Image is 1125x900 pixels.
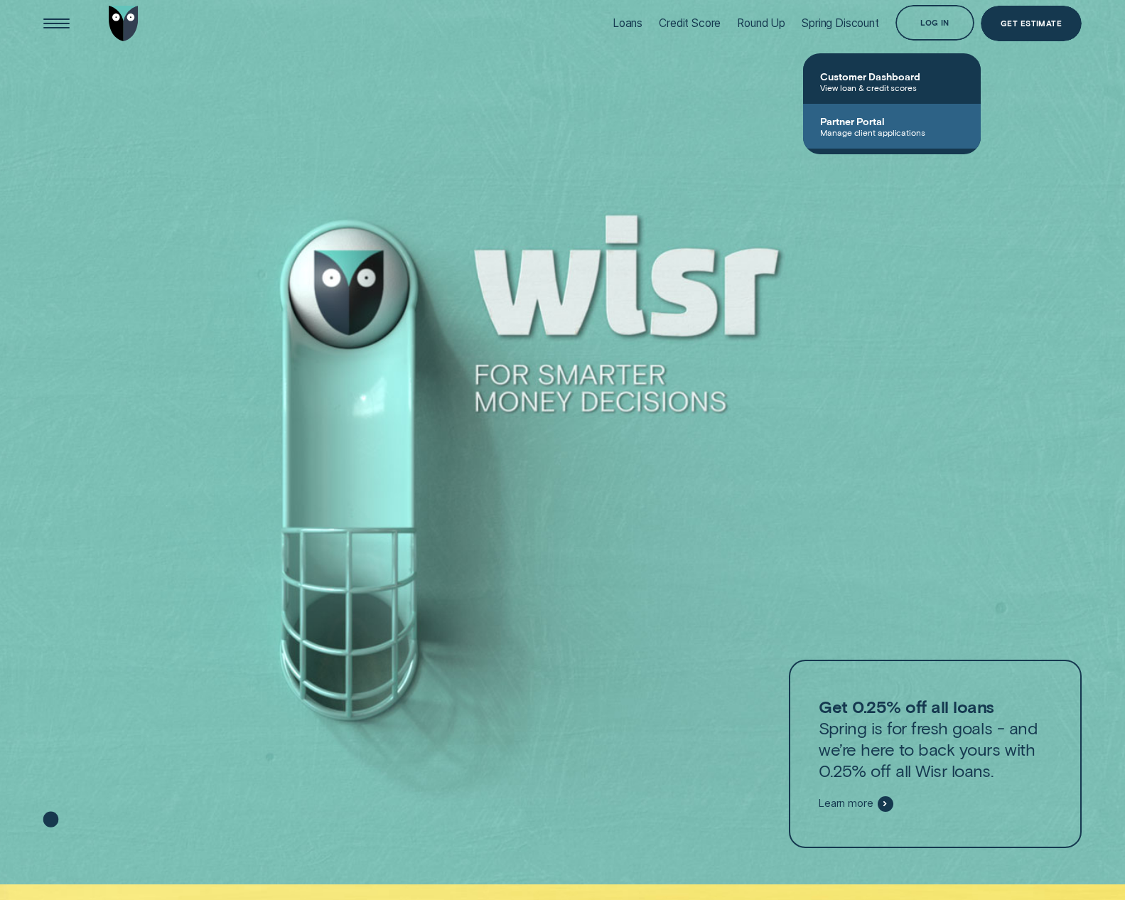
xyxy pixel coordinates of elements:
[659,16,721,30] div: Credit Score
[737,16,785,30] div: Round Up
[820,82,964,92] span: View loan & credit scores
[613,16,642,30] div: Loans
[803,104,981,149] a: Partner PortalManage client applications
[803,59,981,104] a: Customer DashboardView loan & credit scores
[819,696,994,717] strong: Get 0.25% off all loans
[39,6,75,41] button: Open Menu
[981,6,1082,41] a: Get Estimate
[802,16,879,30] div: Spring Discount
[820,115,964,127] span: Partner Portal
[895,5,974,41] button: Log in
[820,127,964,137] span: Manage client applications
[820,70,964,82] span: Customer Dashboard
[819,696,1052,781] p: Spring is for fresh goals - and we’re here to back yours with 0.25% off all Wisr loans.
[819,797,873,810] span: Learn more
[109,6,139,41] img: Wisr
[789,660,1082,848] a: Get 0.25% off all loansSpring is for fresh goals - and we’re here to back yours with 0.25% off al...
